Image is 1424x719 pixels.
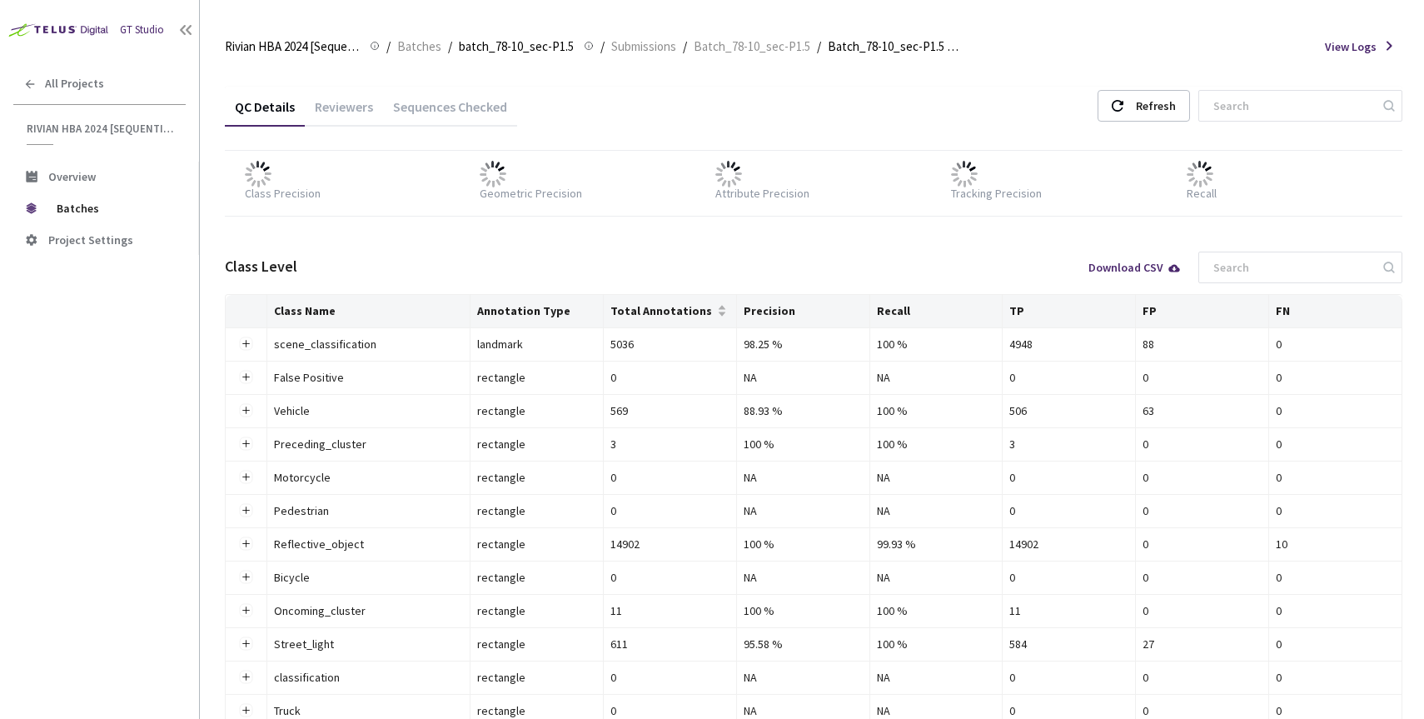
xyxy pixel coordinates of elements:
div: NA [744,468,863,487]
div: 0 [610,502,729,520]
div: NA [877,668,996,687]
div: 0 [1276,368,1395,387]
div: 14902 [1009,535,1128,553]
div: Download CSV [1088,262,1182,273]
span: Batch_78-10_sec-P1.5 QC - [DATE] [828,37,963,57]
div: Bicycle [274,568,457,587]
div: Recall [1187,184,1217,202]
span: Total Annotations [610,304,714,317]
span: All Projects [45,77,104,91]
div: False Positive [274,368,457,387]
th: Class Name [267,295,471,328]
button: Expand row [239,471,252,484]
span: batch_78-10_sec-P1.5 [459,37,574,57]
th: Annotation Type [471,295,604,328]
th: TP [1003,295,1136,328]
div: Class Level [225,255,297,278]
span: Project Settings [48,232,133,247]
span: Submissions [611,37,676,57]
div: 0 [1009,368,1128,387]
div: Vehicle [274,402,457,420]
div: 11 [1009,602,1128,620]
button: Expand row [239,437,252,451]
div: rectangle [477,635,596,653]
div: 98.25 % [744,335,863,353]
span: Rivian HBA 2024 [Sequential] [27,122,176,136]
div: 4948 [1009,335,1128,353]
div: rectangle [477,602,596,620]
button: Expand row [239,337,252,351]
a: Batch_78-10_sec-P1.5 [690,37,814,55]
div: 100 % [744,535,863,553]
button: Expand row [239,537,252,551]
div: 63 [1143,402,1262,420]
th: Recall [870,295,1003,328]
img: loader.gif [951,161,978,187]
th: FP [1136,295,1269,328]
div: Reviewers [305,98,383,127]
div: 3 [1009,435,1128,453]
div: 0 [1143,568,1262,587]
div: NA [744,668,863,687]
span: Overview [48,169,96,184]
th: Precision [737,295,870,328]
div: 100 % [744,435,863,453]
div: 10 [1276,535,1395,553]
div: Preceding_cluster [274,435,457,453]
div: 88 [1143,335,1262,353]
div: 611 [610,635,729,653]
div: 0 [1276,335,1395,353]
div: 0 [1009,668,1128,687]
div: 0 [1143,668,1262,687]
div: Street_light [274,635,457,653]
button: Expand row [239,571,252,584]
div: scene_classification [274,335,457,353]
div: 0 [1143,602,1262,620]
div: Tracking Precision [951,184,1042,202]
div: 0 [1276,568,1395,587]
div: 0 [1276,668,1395,687]
div: 100 % [877,602,996,620]
button: Expand row [239,704,252,717]
div: 0 [1009,468,1128,487]
div: rectangle [477,535,596,553]
a: Batches [394,37,445,55]
div: rectangle [477,435,596,453]
div: rectangle [477,668,596,687]
div: rectangle [477,568,596,587]
div: 95.58 % [744,635,863,653]
div: rectangle [477,502,596,520]
div: 0 [1143,435,1262,453]
input: Search [1203,252,1381,282]
div: 0 [1276,602,1395,620]
img: loader.gif [245,161,271,187]
div: Geometric Precision [480,184,582,202]
div: 27 [1143,635,1262,653]
div: rectangle [477,368,596,387]
span: Batch_78-10_sec-P1.5 [694,37,810,57]
div: 0 [610,668,729,687]
div: 100 % [877,402,996,420]
li: / [600,37,605,57]
span: Rivian HBA 2024 [Sequential] [225,37,360,57]
span: Batches [397,37,441,57]
div: GT Studio [120,22,164,38]
div: 88.93 % [744,402,863,420]
div: QC Details [225,98,305,127]
div: 0 [1009,502,1128,520]
div: 100 % [877,435,996,453]
input: Search [1203,91,1381,121]
div: NA [877,468,996,487]
div: rectangle [477,402,596,420]
div: NA [877,568,996,587]
div: Attribute Precision [715,184,809,202]
div: 0 [1276,635,1395,653]
button: Expand row [239,604,252,617]
div: 99.93 % [877,535,996,553]
div: 0 [1276,435,1395,453]
div: 11 [610,602,729,620]
div: 0 [610,468,729,487]
div: Reflective_object [274,535,457,553]
div: 0 [1143,368,1262,387]
li: / [683,37,687,57]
